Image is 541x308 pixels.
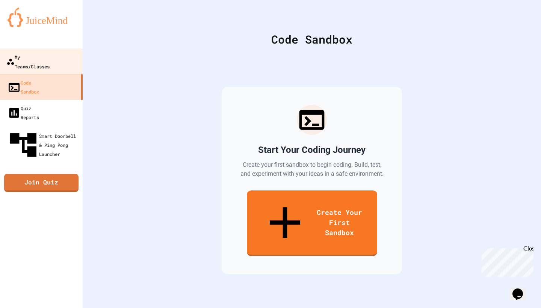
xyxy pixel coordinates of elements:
div: My Teams/Classes [6,52,50,71]
a: Create Your First Sandbox [247,190,377,256]
div: Chat with us now!Close [3,3,52,48]
div: Code Sandbox [8,78,39,96]
iframe: chat widget [509,278,533,300]
h2: Start Your Coding Journey [258,144,366,156]
img: logo-orange.svg [8,8,75,27]
iframe: chat widget [479,245,533,277]
p: Create your first sandbox to begin coding. Build, test, and experiment with your ideas in a safe ... [240,160,384,178]
a: Join Quiz [4,174,79,192]
div: Code Sandbox [101,31,522,48]
div: Smart Doorbell & Ping Pong Launcher [8,129,80,161]
div: Quiz Reports [8,104,39,122]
